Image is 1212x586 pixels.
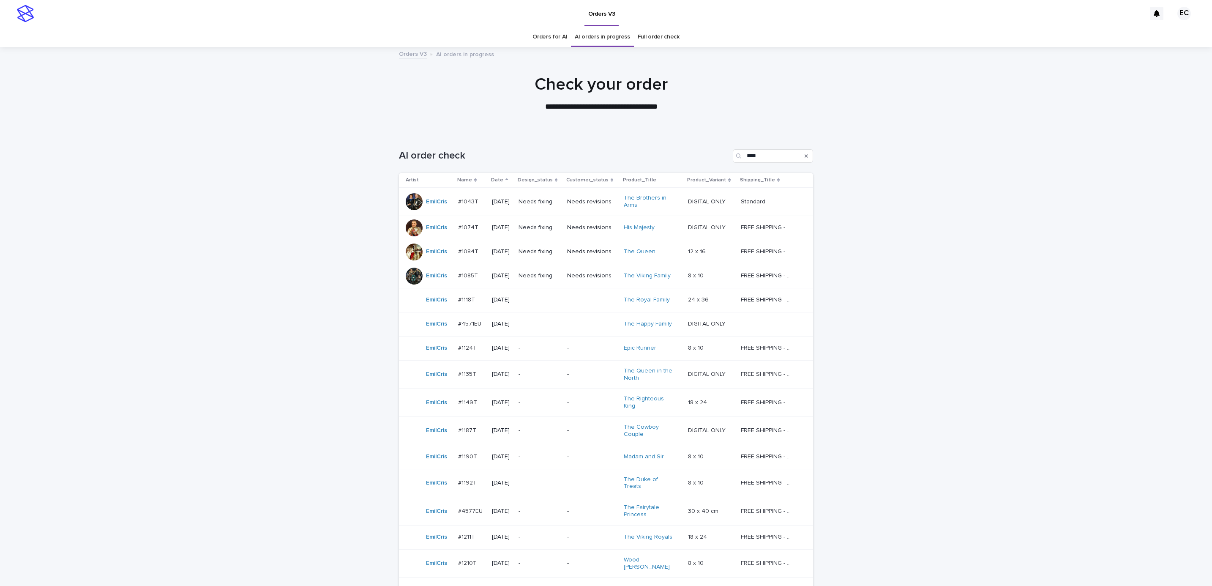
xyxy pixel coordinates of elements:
p: FREE SHIPPING - preview in 1-2 business days, after your approval delivery will take 5-10 b.d. [741,425,795,434]
p: #1118T [458,295,477,304]
p: [DATE] [492,248,512,255]
img: stacker-logo-s-only.png [17,5,34,22]
a: The Queen in the North [624,367,677,382]
p: FREE SHIPPING - preview in 1-2 business days, after your approval delivery will take 5-10 b.d. [741,558,795,567]
tr: EmilCris #1187T#1187T [DATE]--The Cowboy Couple DIGITAL ONLYDIGITAL ONLY FREE SHIPPING - preview ... [399,416,813,445]
p: [DATE] [492,453,512,460]
p: Shipping_Title [740,175,775,185]
a: The Righteous King [624,395,677,410]
p: - [519,560,560,567]
p: - [519,508,560,515]
p: Date [491,175,503,185]
p: - [519,345,560,352]
p: Standard [741,197,767,205]
p: - [519,296,560,304]
p: DIGITAL ONLY [688,425,727,434]
p: Needs revisions [567,198,617,205]
tr: EmilCris #1043T#1043T [DATE]Needs fixingNeeds revisionsThe Brothers in Arms DIGITAL ONLYDIGITAL O... [399,188,813,216]
p: - [567,479,617,487]
p: #1187T [458,425,478,434]
p: - [519,371,560,378]
tr: EmilCris #1211T#1211T [DATE]--The Viking Royals 18 x 2418 x 24 FREE SHIPPING - preview in 1-2 bus... [399,525,813,549]
p: #1192T [458,478,478,487]
p: 8 x 10 [688,343,705,352]
tr: EmilCris #1149T#1149T [DATE]--The Righteous King 18 x 2418 x 24 FREE SHIPPING - preview in 1-2 bu... [399,389,813,417]
a: EmilCris [426,534,447,541]
p: 8 x 10 [688,271,705,279]
a: His Majesty [624,224,655,231]
tr: EmilCris #1074T#1074T [DATE]Needs fixingNeeds revisionsHis Majesty DIGITAL ONLYDIGITAL ONLY FREE ... [399,216,813,240]
a: The Cowboy Couple [624,424,677,438]
p: DIGITAL ONLY [688,197,727,205]
p: FREE SHIPPING - preview in 1-2 business days, after your approval delivery will take 5-10 b.d. [741,397,795,406]
p: AI orders in progress [436,49,494,58]
p: Artist [406,175,419,185]
p: FREE SHIPPING - preview in 1-2 business days, after your approval delivery will take 5-10 b.d. [741,478,795,487]
p: - [567,320,617,328]
p: - [519,320,560,328]
tr: EmilCris #4571EU#4571EU [DATE]--The Happy Family DIGITAL ONLYDIGITAL ONLY -- [399,312,813,336]
p: Needs fixing [519,248,560,255]
a: The Viking Royals [624,534,672,541]
p: 8 x 10 [688,478,705,487]
p: [DATE] [492,479,512,487]
a: EmilCris [426,453,447,460]
a: EmilCris [426,508,447,515]
p: #1084T [458,246,480,255]
p: DIGITAL ONLY [688,319,727,328]
p: Needs fixing [519,198,560,205]
p: #1135T [458,369,478,378]
div: EC [1177,7,1191,20]
p: [DATE] [492,272,512,279]
p: DIGITAL ONLY [688,222,727,231]
p: Needs revisions [567,248,617,255]
p: Needs revisions [567,224,617,231]
a: Wood [PERSON_NAME] [624,556,677,571]
p: Needs fixing [519,272,560,279]
p: FREE SHIPPING - preview in 1-2 business days, after your approval delivery will take 5-10 busines... [741,506,795,515]
p: [DATE] [492,560,512,567]
p: Product_Title [623,175,656,185]
p: #1210T [458,558,478,567]
a: EmilCris [426,224,447,231]
p: #1190T [458,452,479,460]
p: FREE SHIPPING - preview in 1-2 business days, after your approval delivery will take 5-10 b.d. [741,271,795,279]
p: - [519,534,560,541]
p: - [741,319,744,328]
p: - [567,453,617,460]
p: Customer_status [566,175,609,185]
a: EmilCris [426,427,447,434]
p: - [519,479,560,487]
p: [DATE] [492,198,512,205]
a: The Queen [624,248,655,255]
a: Full order check [638,27,680,47]
p: [DATE] [492,399,512,406]
p: 24 x 36 [688,295,710,304]
a: Orders V3 [399,49,427,58]
p: - [519,427,560,434]
p: FREE SHIPPING - preview in 1-2 business days, after your approval delivery will take 5-10 b.d. [741,532,795,541]
p: #1124T [458,343,478,352]
p: - [567,427,617,434]
tr: EmilCris #1124T#1124T [DATE]--Epic Runner 8 x 108 x 10 FREE SHIPPING - preview in 1-2 business da... [399,336,813,360]
a: The Viking Family [624,272,671,279]
p: 18 x 24 [688,532,709,541]
tr: EmilCris #1118T#1118T [DATE]--The Royal Family 24 x 3624 x 36 FREE SHIPPING - preview in 1-2 busi... [399,288,813,312]
p: #4571EU [458,319,483,328]
p: [DATE] [492,224,512,231]
p: - [567,399,617,406]
p: [DATE] [492,320,512,328]
input: Search [733,149,813,163]
p: DIGITAL ONLY [688,369,727,378]
h1: Check your order [394,74,808,95]
p: - [519,453,560,460]
p: 30 x 40 cm [688,506,720,515]
a: EmilCris [426,248,447,255]
a: EmilCris [426,345,447,352]
a: EmilCris [426,560,447,567]
p: Design_status [518,175,553,185]
h1: AI order check [399,150,729,162]
tr: EmilCris #1084T#1084T [DATE]Needs fixingNeeds revisionsThe Queen 12 x 1612 x 16 FREE SHIPPING - p... [399,240,813,264]
a: EmilCris [426,198,447,205]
